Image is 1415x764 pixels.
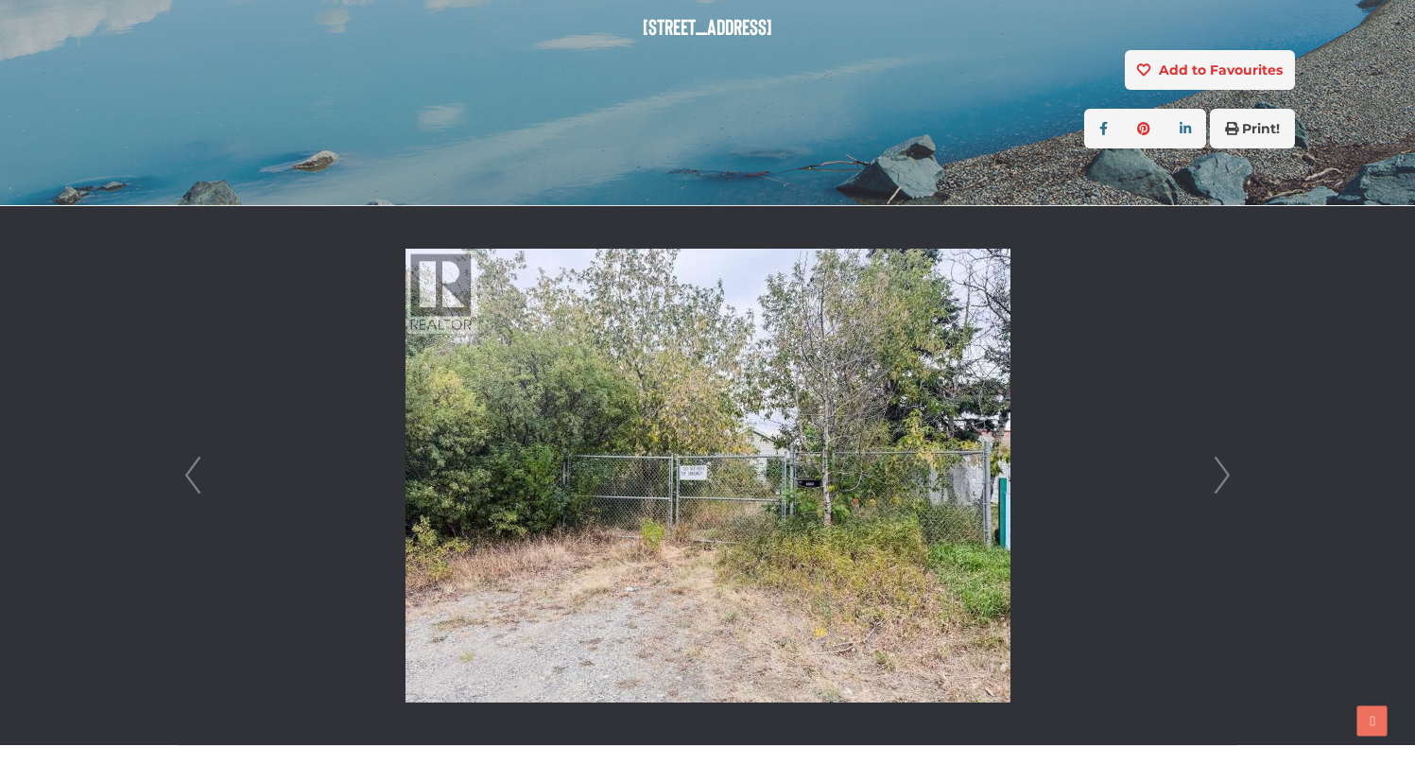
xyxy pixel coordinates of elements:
strong: Print! [1242,120,1280,137]
img: 7223 7th Avenue, Whitehorse, Yukon Y1A 1R8 - Photo 4 - 16754 [406,249,1010,703]
button: Print! [1210,109,1295,148]
a: Prev [179,206,207,745]
a: Next [1208,206,1236,745]
strong: Add to Favourites [1159,61,1283,78]
small: [STREET_ADDRESS] [643,13,772,40]
button: Add to Favourites [1125,50,1295,90]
